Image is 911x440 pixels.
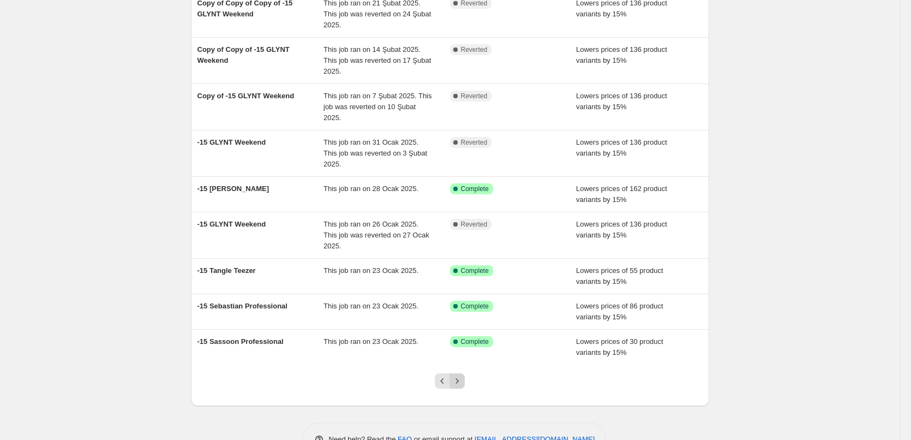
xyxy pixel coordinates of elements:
[323,45,431,75] span: This job ran on 14 Şubat 2025. This job was reverted on 17 Şubat 2025.
[197,337,284,346] span: -15 Sassoon Professional
[435,373,450,389] button: Previous
[576,92,667,111] span: Lowers prices of 136 product variants by 15%
[576,337,663,356] span: Lowers prices of 30 product variants by 15%
[323,185,418,193] span: This job ran on 28 Ocak 2025.
[576,138,667,157] span: Lowers prices of 136 product variants by 15%
[461,45,488,54] span: Reverted
[323,337,418,346] span: This job ran on 23 Ocak 2025.
[576,266,663,286] span: Lowers prices of 55 product variants by 15%
[323,302,418,310] span: This job ran on 23 Ocak 2025.
[461,302,489,311] span: Complete
[461,220,488,229] span: Reverted
[323,266,418,275] span: This job ran on 23 Ocak 2025.
[197,302,287,310] span: -15 Sebastian Professional
[197,45,290,64] span: Copy of Copy of -15 GLYNT Weekend
[323,92,432,122] span: This job ran on 7 Şubat 2025. This job was reverted on 10 Şubat 2025.
[197,92,295,100] span: Copy of -15 GLYNT Weekend
[461,92,488,100] span: Reverted
[197,185,269,193] span: -15 [PERSON_NAME]
[323,220,429,250] span: This job ran on 26 Ocak 2025. This job was reverted on 27 Ocak 2025.
[576,45,667,64] span: Lowers prices of 136 product variants by 15%
[461,266,489,275] span: Complete
[461,337,489,346] span: Complete
[197,138,266,146] span: -15 GLYNT Weekend
[461,138,488,147] span: Reverted
[576,220,667,239] span: Lowers prices of 136 product variants by 15%
[576,302,663,321] span: Lowers prices of 86 product variants by 15%
[197,266,256,275] span: -15 Tangle Teezer
[435,373,465,389] nav: Pagination
[197,220,266,228] span: -15 GLYNT Weekend
[323,138,427,168] span: This job ran on 31 Ocak 2025. This job was reverted on 3 Şubat 2025.
[461,185,489,193] span: Complete
[449,373,465,389] button: Next
[576,185,667,204] span: Lowers prices of 162 product variants by 15%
